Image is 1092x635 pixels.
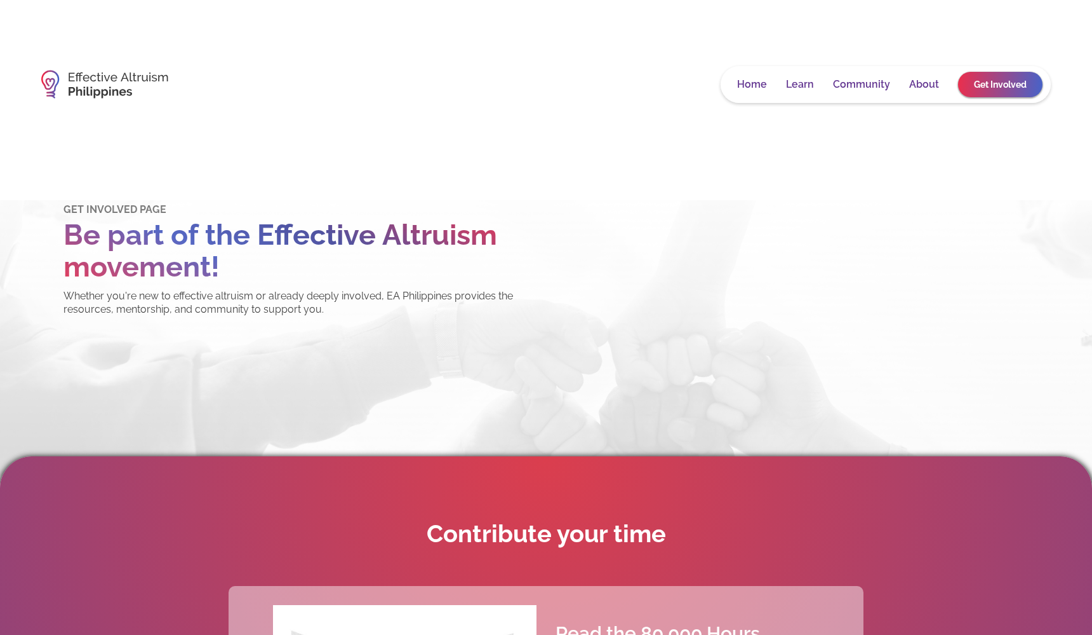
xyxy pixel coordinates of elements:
[958,72,1042,97] a: Get Involved
[427,520,666,548] h1: Contribute your time
[909,78,939,91] a: About
[833,78,890,91] a: Community
[786,78,814,91] a: Learn
[737,78,767,91] a: Home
